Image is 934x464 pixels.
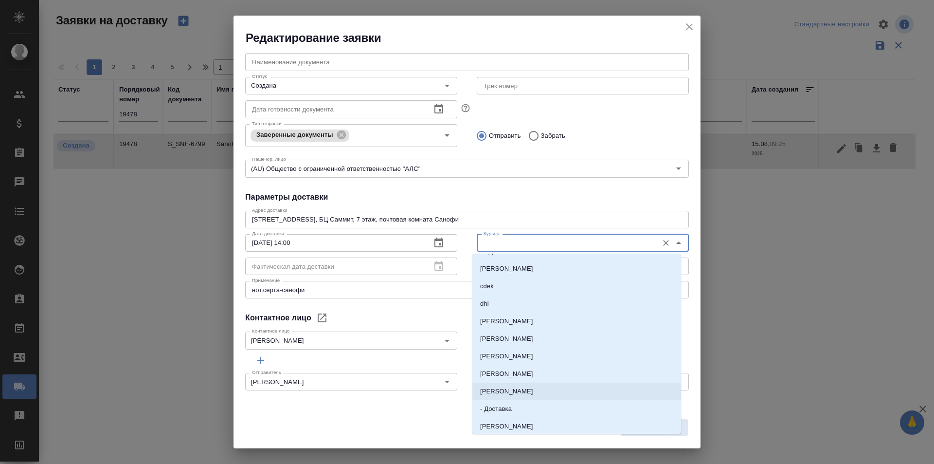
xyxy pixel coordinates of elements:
[245,312,311,324] h4: Контактное лицо
[682,19,697,34] button: close
[480,387,533,396] p: [PERSON_NAME]
[480,316,533,326] p: [PERSON_NAME]
[440,375,454,389] button: Open
[480,422,533,431] p: [PERSON_NAME]
[440,129,454,142] button: Open
[672,236,685,250] button: Close
[251,131,339,138] span: Заверенные документы
[541,131,565,141] p: Забрать
[480,299,489,309] p: dhl
[246,30,700,46] h2: Редактирование заявки
[245,352,276,369] button: Добавить
[672,162,685,175] button: Open
[459,102,472,114] button: Если заполнить эту дату, автоматически создастся заявка, чтобы забрать готовые документы
[251,130,349,142] div: Заверенные документы
[480,264,533,274] p: [PERSON_NAME]
[489,131,521,141] p: Отправить
[480,369,533,379] p: [PERSON_NAME]
[480,352,533,361] p: [PERSON_NAME]
[440,79,454,93] button: Open
[252,216,682,223] textarea: [STREET_ADDRESS], БЦ Саммит, 7 этаж, почтовая комната Санофи
[480,281,494,291] p: cdek
[252,286,682,294] textarea: нот.серта-санофи
[440,334,454,348] button: Open
[480,404,512,414] p: - Доставка
[245,191,689,203] h4: Параметры доставки
[659,236,673,250] button: Очистить
[480,334,533,344] p: [PERSON_NAME]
